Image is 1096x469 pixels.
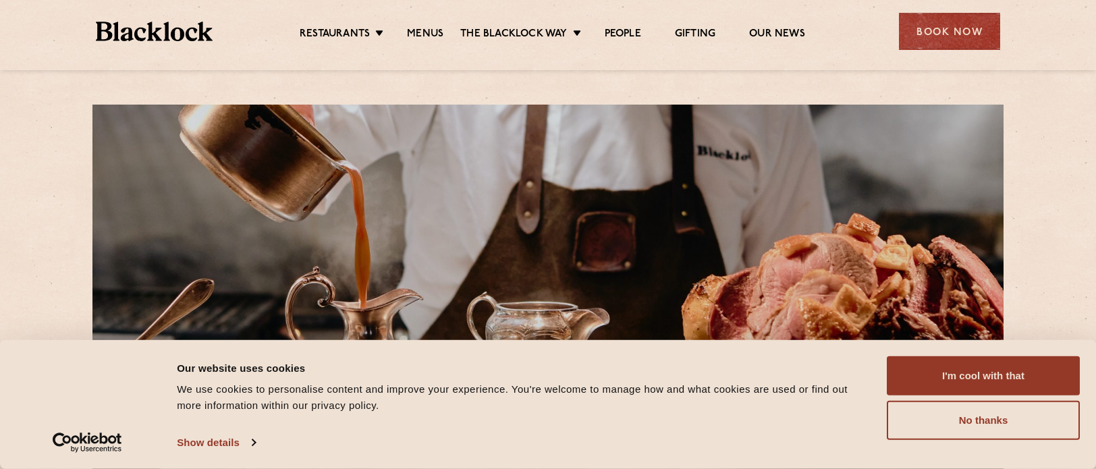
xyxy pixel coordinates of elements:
[460,28,567,43] a: The Blacklock Way
[887,401,1080,440] button: No thanks
[675,28,715,43] a: Gifting
[300,28,370,43] a: Restaurants
[887,356,1080,395] button: I'm cool with that
[28,433,146,453] a: Usercentrics Cookiebot - opens in a new window
[407,28,443,43] a: Menus
[96,22,213,41] img: BL_Textured_Logo-footer-cropped.svg
[177,381,856,414] div: We use cookies to personalise content and improve your experience. You're welcome to manage how a...
[177,360,856,376] div: Our website uses cookies
[899,13,1000,50] div: Book Now
[749,28,805,43] a: Our News
[605,28,641,43] a: People
[177,433,255,453] a: Show details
